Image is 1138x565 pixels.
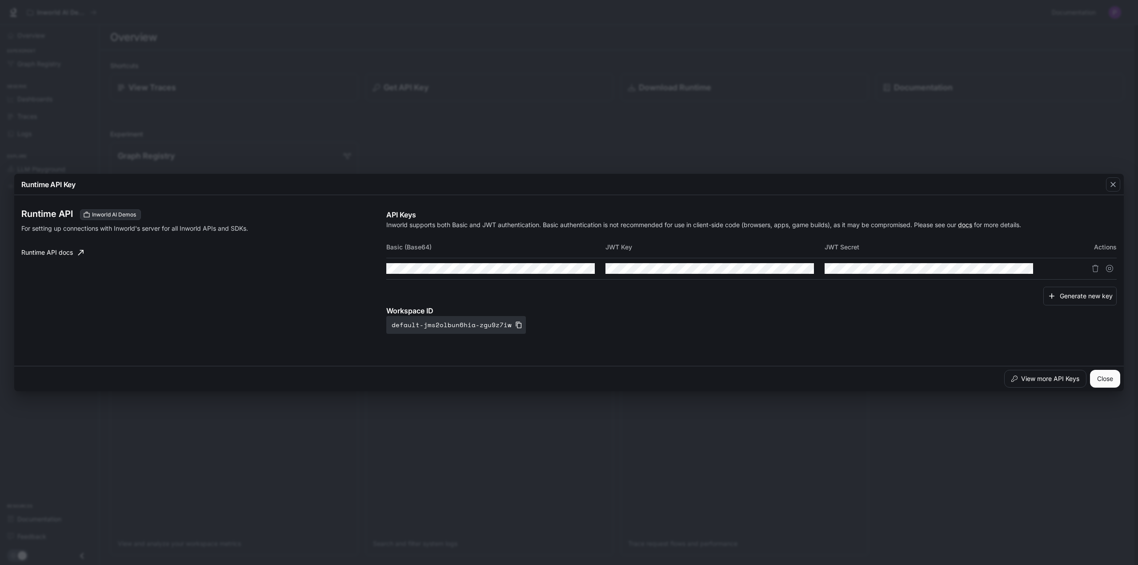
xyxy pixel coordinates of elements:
a: Runtime API docs [18,244,87,261]
p: Inworld supports both Basic and JWT authentication. Basic authentication is not recommended for u... [386,220,1117,229]
button: Suspend API key [1102,261,1117,276]
th: JWT Secret [825,236,1044,258]
button: View more API Keys [1004,370,1086,388]
button: Close [1090,370,1120,388]
h3: Runtime API [21,209,73,218]
th: Basic (Base64) [386,236,605,258]
th: Actions [1044,236,1117,258]
a: docs [958,221,972,228]
p: For setting up connections with Inworld's server for all Inworld APIs and SDKs. [21,224,290,233]
p: API Keys [386,209,1117,220]
button: default-jms2olbun6hia-zgu9z7iw [386,316,526,334]
span: Inworld AI Demos [88,211,140,219]
th: JWT Key [605,236,825,258]
button: Generate new key [1043,287,1117,306]
p: Runtime API Key [21,179,76,190]
div: These keys will apply to your current workspace only [80,209,141,220]
p: Workspace ID [386,305,1117,316]
button: Delete API key [1088,261,1102,276]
